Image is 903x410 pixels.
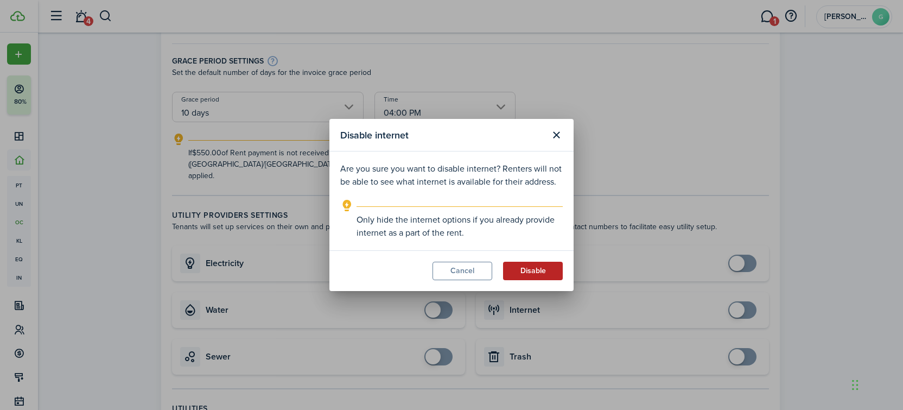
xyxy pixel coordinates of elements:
modal-title: Disable internet [340,124,544,146]
button: Close modal [547,126,565,144]
iframe: Chat Widget [849,358,903,410]
button: Disable [503,262,563,280]
i: outline [340,199,354,212]
explanation-description: Only hide the internet options if you already provide internet as a part of the rent. [357,213,563,239]
button: Cancel [433,262,492,280]
p: Are you sure you want to disable internet? Renters will not be able to see what internet is avail... [340,162,563,188]
div: Drag [852,369,859,401]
